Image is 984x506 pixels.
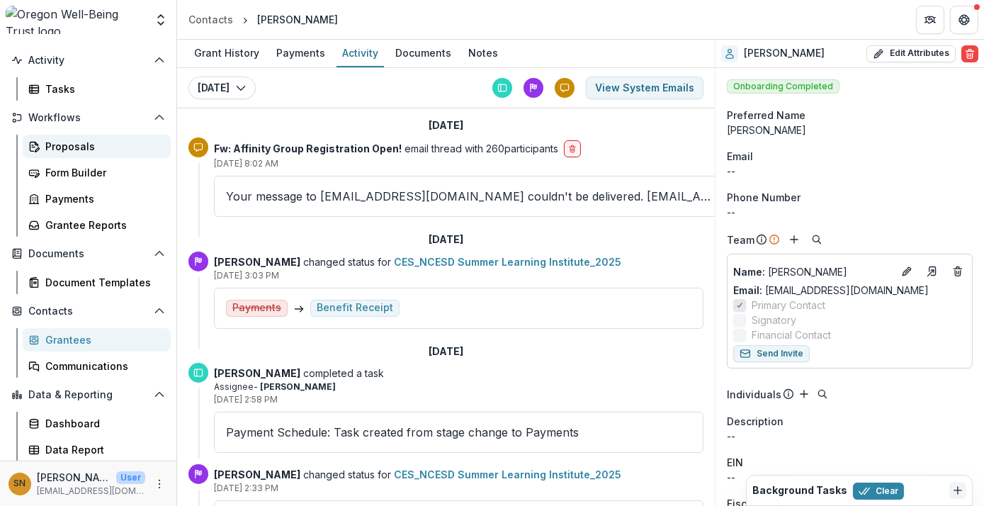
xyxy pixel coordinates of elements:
[214,482,703,495] p: [DATE] 2:33 PM
[916,6,944,34] button: Partners
[866,45,956,62] button: Edit Attributes
[727,470,973,485] div: --
[6,6,145,34] img: Oregon Well-Being Trust logo
[6,106,171,129] button: Open Workflows
[23,187,171,210] a: Payments
[188,77,256,99] button: [DATE]
[232,302,281,314] s: Payments
[814,386,831,403] button: Search
[45,218,159,232] div: Grantee Reports
[733,345,810,362] button: Send Invite
[188,12,233,27] div: Contacts
[786,231,803,248] button: Add
[394,256,621,268] a: CES_NCESD Summer Learning Institute_2025
[564,140,581,157] button: delete-button
[337,40,384,67] a: Activity
[271,40,331,67] a: Payments
[214,366,703,381] p: completed a task
[950,6,978,34] button: Get Help
[23,271,171,294] a: Document Templates
[317,302,393,314] div: Benefit Receipt
[752,298,825,313] span: Primary Contact
[214,142,402,154] strong: Fw: Affinity Group Registration Open!
[429,120,463,132] h2: [DATE]
[23,412,171,435] a: Dashboard
[796,386,813,403] button: Add
[28,55,148,67] span: Activity
[727,232,754,247] p: Team
[6,300,171,322] button: Open Contacts
[727,79,839,94] span: Onboarding Completed
[727,414,784,429] span: Description
[45,81,159,96] div: Tasks
[214,381,703,393] p: Assignee-
[28,112,148,124] span: Workflows
[260,381,336,392] strong: [PERSON_NAME]
[463,40,504,67] a: Notes
[463,43,504,63] div: Notes
[214,467,703,482] p: changed status for
[23,438,171,461] a: Data Report
[45,332,159,347] div: Grantees
[727,108,805,123] span: Preferred Name
[949,263,966,280] button: Deletes
[961,45,978,62] button: Delete
[808,231,825,248] button: Search
[116,471,145,484] p: User
[727,123,973,137] div: [PERSON_NAME]
[6,49,171,72] button: Open Activity
[727,387,781,402] p: Individuals
[214,254,703,269] p: changed status for
[214,141,558,156] p: email thread with 260 participants
[28,305,148,317] span: Contacts
[744,47,825,60] h2: [PERSON_NAME]
[752,313,796,327] span: Signatory
[23,328,171,352] a: Grantees
[733,264,893,279] a: Name: [PERSON_NAME]
[898,263,915,280] button: Edit
[14,479,26,488] div: Siri Ngai
[214,269,703,282] p: [DATE] 3:03 PM
[949,482,966,499] button: Dismiss
[151,476,168,493] button: More
[226,424,691,441] p: Payment Schedule: Task created from stage change to Payments
[151,6,171,34] button: Open entity switcher
[733,264,893,279] p: [PERSON_NAME]
[390,40,457,67] a: Documents
[214,256,300,268] strong: [PERSON_NAME]
[45,442,159,457] div: Data Report
[586,77,703,99] button: View System Emails
[733,284,762,296] span: Email:
[429,346,463,358] h2: [DATE]
[257,12,338,27] div: [PERSON_NAME]
[727,190,801,205] span: Phone Number
[183,9,239,30] a: Contacts
[853,483,904,500] button: Clear
[45,359,159,373] div: Communications
[226,188,717,205] p: Your message to [EMAIL_ADDRESS][DOMAIN_NAME] couldn't be delivered. [EMAIL_ADDRESS][DOMAIN_NAME] ...
[214,157,729,170] p: [DATE] 8:02 AM
[45,139,159,154] div: Proposals
[214,367,300,379] strong: [PERSON_NAME]
[337,43,384,63] div: Activity
[188,43,265,63] div: Grant History
[727,149,753,164] span: Email
[188,40,265,67] a: Grant History
[727,164,973,179] div: --
[752,485,847,497] h2: Background Tasks
[390,43,457,63] div: Documents
[37,485,145,497] p: [EMAIL_ADDRESS][DOMAIN_NAME]
[727,455,743,470] p: EIN
[28,389,148,401] span: Data & Reporting
[23,213,171,237] a: Grantee Reports
[733,283,929,298] a: Email: [EMAIL_ADDRESS][DOMAIN_NAME]
[271,43,331,63] div: Payments
[733,266,765,278] span: Name :
[45,191,159,206] div: Payments
[45,416,159,431] div: Dashboard
[6,242,171,265] button: Open Documents
[727,429,973,444] p: --
[752,327,831,342] span: Financial Contact
[45,165,159,180] div: Form Builder
[45,275,159,290] div: Document Templates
